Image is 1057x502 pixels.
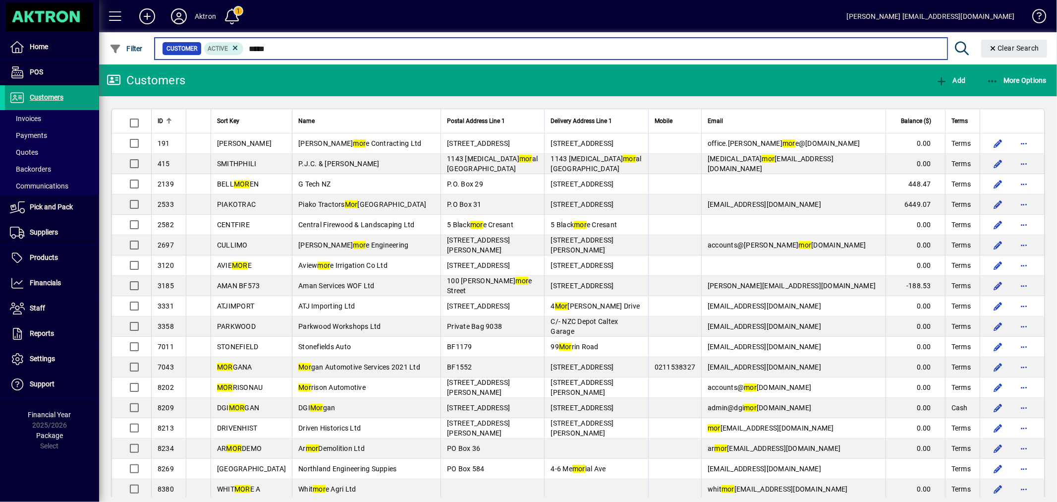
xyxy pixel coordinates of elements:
td: 0.00 [886,255,945,276]
td: 0.00 [886,357,945,377]
span: 5 Black e Cresant [551,221,617,229]
span: ID [158,116,163,126]
a: Support [5,372,99,397]
span: Terms [951,464,971,474]
button: More options [1016,420,1032,436]
span: Email [708,116,723,126]
span: PIAKOTRAC [217,200,256,208]
td: 6449.07 [886,194,945,215]
em: MOR [229,404,245,412]
span: 1143 [MEDICAL_DATA] al [GEOGRAPHIC_DATA] [551,155,641,173]
span: PO Box 584 [447,465,485,473]
span: Aview e Irrigation Co Ltd [298,261,388,269]
em: mor [799,241,812,249]
div: Customers [107,72,185,88]
button: Edit [990,257,1006,273]
span: Terms [951,199,971,209]
em: Mor [298,383,311,391]
span: [GEOGRAPHIC_DATA] [217,465,286,473]
em: MOR [226,444,242,452]
button: Edit [990,400,1006,416]
td: 0.00 [886,439,945,459]
button: More options [1016,298,1032,314]
span: AVIE E [217,261,252,269]
button: More options [1016,318,1032,334]
span: Whit e Agri Ltd [298,485,356,493]
mat-chip: Activation Status: Active [204,42,244,55]
span: [EMAIL_ADDRESS][DOMAIN_NAME] [708,322,821,330]
span: P.O. Box 29 [447,180,483,188]
span: Package [36,432,63,439]
span: C/- NZC Depot Caltex Garage [551,317,618,335]
button: Clear [981,40,1048,58]
button: More options [1016,461,1032,477]
td: 0.00 [886,235,945,255]
span: More Options [987,76,1047,84]
span: admin@dgi [DOMAIN_NAME] [708,404,811,412]
span: [STREET_ADDRESS] [551,200,613,208]
span: office.[PERSON_NAME] e@[DOMAIN_NAME] [708,139,860,147]
span: DRIVENHIST [217,424,258,432]
button: More options [1016,217,1032,233]
button: Edit [990,278,1006,294]
span: Pick and Pack [30,203,73,211]
span: SMITHPHILI [217,160,257,168]
span: Aman Services WOF Ltd [298,282,374,290]
button: More options [1016,196,1032,212]
td: 0.00 [886,377,945,398]
span: POS [30,68,43,76]
span: STONEFIELD [217,343,259,351]
a: Backorders [5,161,99,178]
td: 0.00 [886,296,945,316]
span: AR DEMO [217,444,262,452]
span: 8213 [158,424,174,432]
button: Edit [990,176,1006,192]
span: 2533 [158,200,174,208]
span: Terms [951,240,971,250]
button: More options [1016,278,1032,294]
span: 8234 [158,444,174,452]
span: Staff [30,304,45,312]
span: CULLIMO [217,241,248,249]
a: Settings [5,347,99,372]
button: More options [1016,156,1032,172]
span: [STREET_ADDRESS] [551,363,613,371]
span: Filter [110,45,143,53]
em: MOR [217,363,233,371]
span: Parkwood Workshops Ltd [298,322,381,330]
span: [EMAIL_ADDRESS][DOMAIN_NAME] [708,465,821,473]
span: DGI gan [298,404,335,412]
span: 191 [158,139,170,147]
span: Terms [951,484,971,494]
td: 0.00 [886,398,945,418]
span: CENTFIRE [217,221,250,229]
span: WHIT E A [217,485,261,493]
span: 8269 [158,465,174,473]
a: Products [5,246,99,270]
em: Mor [298,363,311,371]
span: DGI GAN [217,404,259,412]
span: RISONAU [217,383,263,391]
span: Terms [951,138,971,148]
button: More options [1016,176,1032,192]
div: Balance ($) [892,116,940,126]
a: POS [5,60,99,85]
a: Financials [5,271,99,296]
td: -188.53 [886,276,945,296]
span: [EMAIL_ADDRESS][DOMAIN_NAME] [708,343,821,351]
span: G Tech NZ [298,180,331,188]
span: [STREET_ADDRESS][PERSON_NAME] [551,378,613,396]
span: BF1552 [447,363,472,371]
button: Add [933,71,968,89]
button: More options [1016,359,1032,375]
span: P.O Box 31 [447,200,482,208]
em: mor [318,261,331,269]
button: Edit [990,298,1006,314]
span: whit [EMAIL_ADDRESS][DOMAIN_NAME] [708,485,848,493]
a: Knowledge Base [1025,2,1045,34]
span: Northland Engineering Suppies [298,465,396,473]
span: Backorders [10,165,51,173]
span: Terms [951,342,971,352]
button: Edit [990,379,1006,395]
em: mor [572,465,585,473]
